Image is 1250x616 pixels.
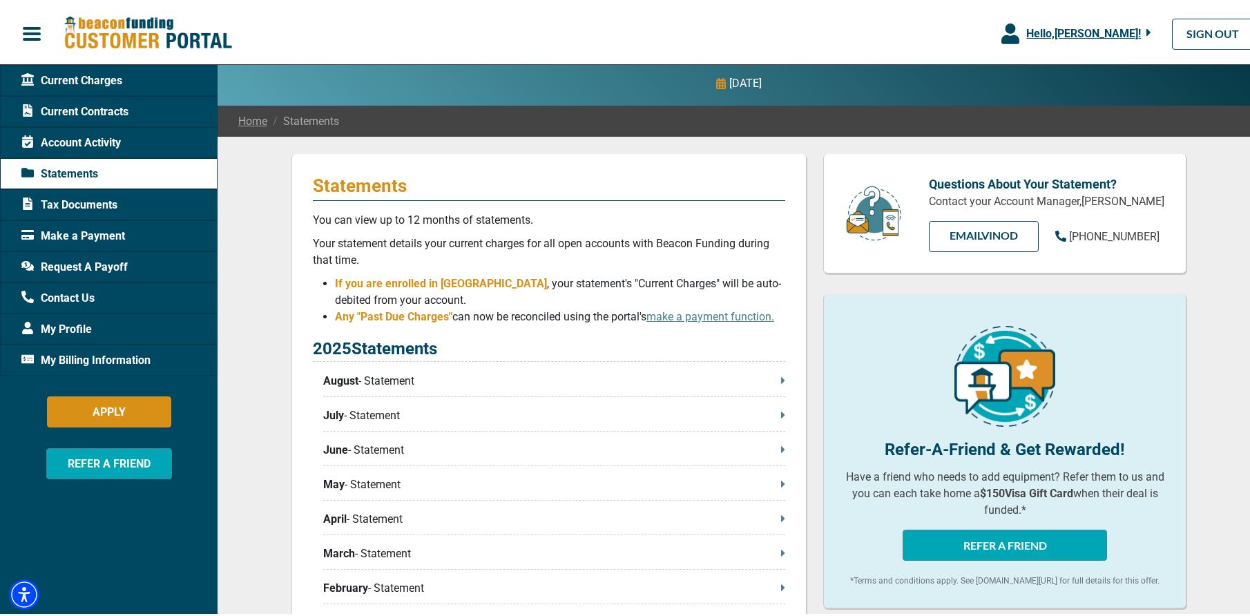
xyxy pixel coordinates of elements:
[21,163,98,180] span: Statements
[21,194,117,211] span: Tax Documents
[845,434,1165,459] p: Refer-A-Friend & Get Rewarded!
[323,474,785,490] p: - Statement
[21,287,95,304] span: Contact Us
[954,323,1055,424] img: refer-a-friend-icon.png
[21,256,128,273] span: Request A Payoff
[21,225,125,242] span: Make a Payment
[21,349,151,366] span: My Billing Information
[845,466,1165,516] p: Have a friend who needs to add equipment? Refer them to us and you can each take home a when thei...
[335,274,547,287] span: If you are enrolled in [GEOGRAPHIC_DATA]
[646,307,774,320] a: make a payment function.
[46,445,172,477] button: REFER A FRIEND
[1069,227,1160,240] span: [PHONE_NUMBER]
[323,370,358,387] span: August
[980,484,1073,497] b: $150 Visa Gift Card
[64,13,232,48] img: Beacon Funding Customer Portal Logo
[238,110,267,127] a: Home
[21,101,128,117] span: Current Contracts
[21,70,122,86] span: Current Charges
[313,209,785,226] p: You can view up to 12 months of statements.
[335,274,781,304] span: , your statement's "Current Charges" will be auto-debited from your account.
[323,439,785,456] p: - Statement
[452,307,774,320] span: can now be reconciled using the portal's
[323,370,785,387] p: - Statement
[335,307,452,320] span: Any "Past Due Charges"
[21,132,121,148] span: Account Activity
[729,73,762,89] p: [DATE]
[323,439,348,456] span: June
[323,577,368,594] span: February
[1055,226,1160,242] a: [PHONE_NUMBER]
[845,572,1165,584] p: *Terms and conditions apply. See [DOMAIN_NAME][URL] for full details for this offer.
[323,508,785,525] p: - Statement
[323,405,344,421] span: July
[9,577,39,607] div: Accessibility Menu
[313,334,785,359] p: 2025 Statements
[929,191,1165,207] p: Contact your Account Manager, [PERSON_NAME]
[267,110,339,127] span: Statements
[313,233,785,266] p: Your statement details your current charges for all open accounts with Beacon Funding during that...
[313,172,785,194] p: Statements
[903,527,1107,558] button: REFER A FRIEND
[843,182,905,240] img: customer-service.png
[323,543,355,559] span: March
[929,172,1165,191] p: Questions About Your Statement?
[323,474,345,490] span: May
[47,394,171,425] button: APPLY
[323,508,347,525] span: April
[323,405,785,421] p: - Statement
[323,577,785,594] p: - Statement
[929,218,1039,249] a: EMAILVinod
[1026,24,1141,37] span: Hello, [PERSON_NAME] !
[21,318,92,335] span: My Profile
[323,543,785,559] p: - Statement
